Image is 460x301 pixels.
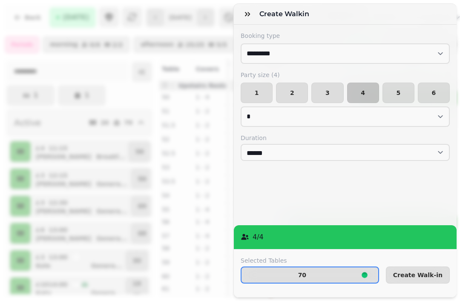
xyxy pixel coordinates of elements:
[354,90,372,96] span: 4
[241,134,450,142] label: Duration
[241,267,379,284] button: 70
[253,232,264,242] p: 4 / 4
[393,272,443,278] span: Create Walk-in
[390,90,407,96] span: 5
[283,90,301,96] span: 2
[248,90,265,96] span: 1
[259,9,313,19] h3: Create walkin
[241,83,273,103] button: 1
[319,90,336,96] span: 3
[241,71,450,79] label: Party size ( 4 )
[386,267,450,284] button: Create Walk-in
[241,256,379,265] label: Selected Tables
[276,83,308,103] button: 2
[425,90,443,96] span: 6
[347,83,379,103] button: 4
[241,32,450,40] label: Booking type
[418,83,450,103] button: 6
[382,83,414,103] button: 5
[298,272,306,278] p: 70
[311,83,343,103] button: 3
